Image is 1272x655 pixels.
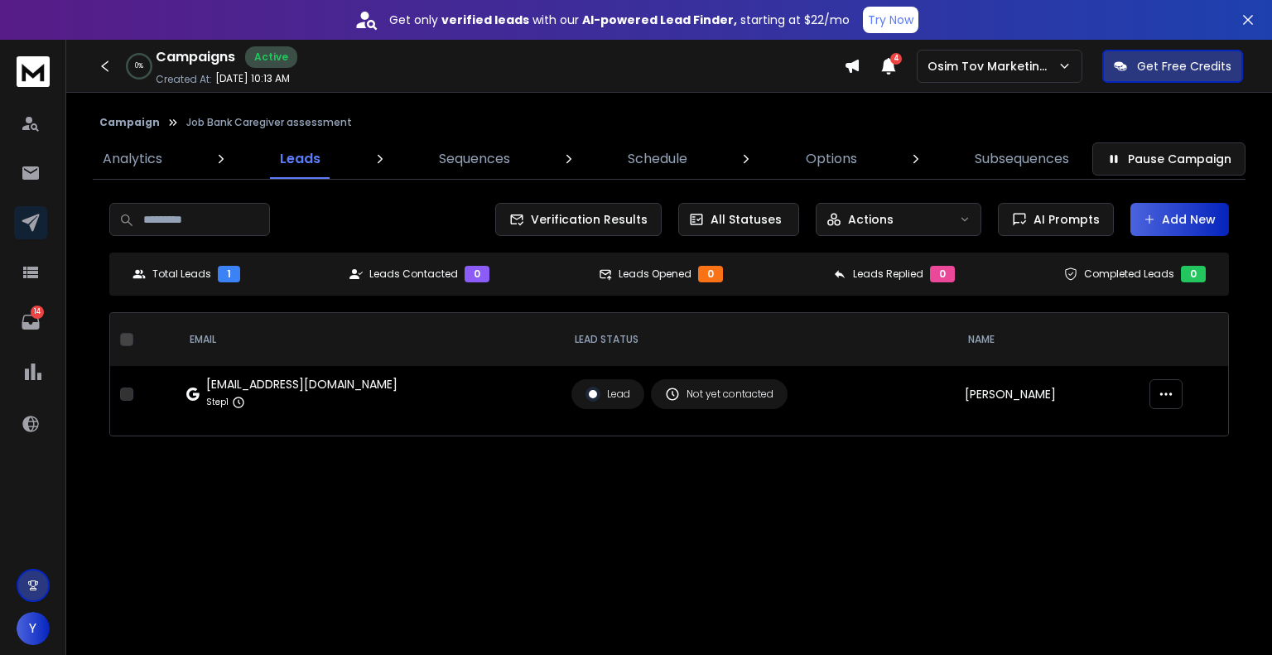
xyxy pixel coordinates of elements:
button: Try Now [863,7,918,33]
span: AI Prompts [1027,211,1100,228]
p: 0 % [135,61,143,71]
p: Get Free Credits [1137,58,1231,75]
div: 1 [218,266,240,282]
p: Completed Leads [1084,267,1174,281]
div: 0 [930,266,955,282]
p: Leads Contacted [369,267,458,281]
strong: verified leads [441,12,529,28]
p: [DATE] 10:13 AM [215,72,290,85]
div: Not yet contacted [665,387,773,402]
p: Get only with our starting at $22/mo [389,12,850,28]
button: Y [17,612,50,645]
span: Verification Results [524,211,648,228]
p: Job Bank Caregiver assessment [186,116,352,129]
span: 4 [890,53,902,65]
div: 0 [465,266,489,282]
p: Actions [848,211,894,228]
p: 14 [31,306,44,319]
div: 0 [1181,266,1206,282]
a: Options [796,139,867,179]
button: Add New [1130,203,1229,236]
p: Created At: [156,73,212,86]
button: Campaign [99,116,160,129]
a: 14 [14,306,47,339]
p: Osim Tov Marketing Ltd [927,58,1058,75]
p: Try Now [868,12,913,28]
button: Get Free Credits [1102,50,1243,83]
p: Step 1 [206,394,229,411]
h1: Campaigns [156,47,235,67]
div: Active [245,46,297,68]
p: Options [806,149,857,169]
button: Verification Results [495,203,662,236]
p: Schedule [628,149,687,169]
th: EMAIL [176,313,561,366]
img: logo [17,56,50,87]
a: Analytics [93,139,172,179]
p: Sequences [439,149,510,169]
td: [PERSON_NAME] [955,366,1139,422]
div: 0 [698,266,723,282]
a: Sequences [429,139,520,179]
div: [EMAIL_ADDRESS][DOMAIN_NAME] [206,376,397,393]
th: LEAD STATUS [561,313,955,366]
strong: AI-powered Lead Finder, [582,12,737,28]
button: AI Prompts [998,203,1114,236]
p: Total Leads [152,267,211,281]
p: Subsequences [975,149,1069,169]
button: Pause Campaign [1092,142,1245,176]
th: NAME [955,313,1139,366]
a: Subsequences [965,139,1079,179]
p: All Statuses [711,211,782,228]
p: Leads [280,149,320,169]
p: Analytics [103,149,162,169]
a: Schedule [618,139,697,179]
p: Leads Opened [619,267,691,281]
div: Lead [585,387,630,402]
p: Leads Replied [853,267,923,281]
a: Leads [270,139,330,179]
